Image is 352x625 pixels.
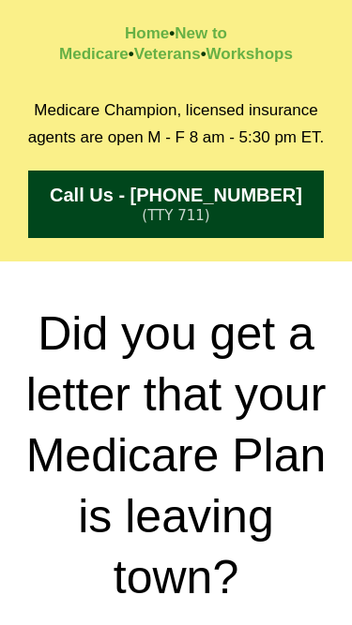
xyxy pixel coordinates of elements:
strong: • [169,24,175,42]
span: (TTY 711) [142,207,209,224]
h2: Did you get a letter that your Medicare Plan is leaving town? [9,304,343,608]
a: Call Us - 1-833-344-4981 (TTY 711) [28,171,324,238]
strong: • [129,45,134,63]
a: Workshops [207,45,293,63]
strong: • [201,45,207,63]
h2: Medicare Champion, licensed insurance agents are open M - F 8 am - 5:30 pm ET. [9,97,343,152]
a: Home [125,24,169,42]
a: Veterans [134,45,201,63]
span: Call Us - [PHONE_NUMBER] [50,185,302,206]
